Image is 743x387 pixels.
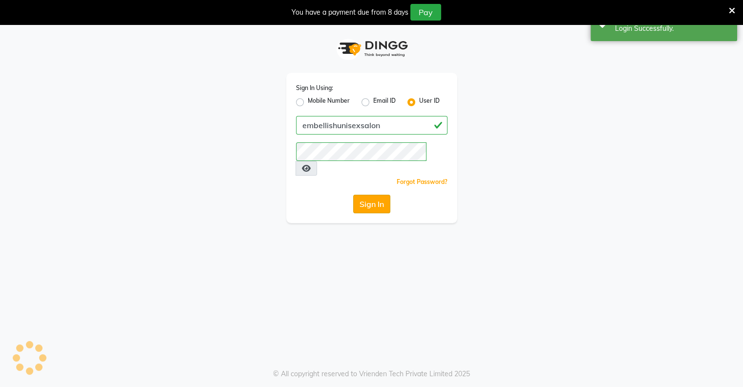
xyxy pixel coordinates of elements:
[353,195,390,213] button: Sign In
[419,96,440,108] label: User ID
[292,7,408,18] div: You have a payment due from 8 days
[373,96,396,108] label: Email ID
[615,23,730,34] div: Login Successfully.
[410,4,441,21] button: Pay
[296,84,333,92] label: Sign In Using:
[296,116,447,135] input: Username
[308,96,350,108] label: Mobile Number
[397,178,447,185] a: Forgot Password?
[296,142,426,161] input: Username
[333,34,411,63] img: logo1.svg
